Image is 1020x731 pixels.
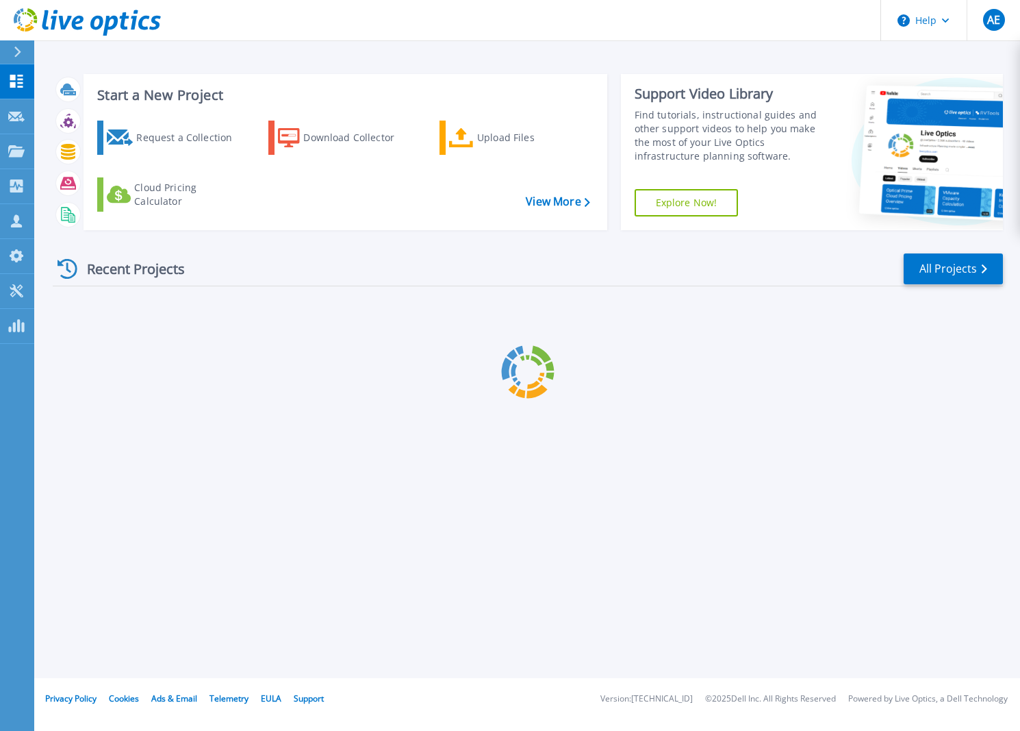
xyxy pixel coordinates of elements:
div: Recent Projects [53,252,203,286]
div: Support Video Library [635,85,826,103]
h3: Start a New Project [97,88,589,103]
a: Download Collector [268,121,421,155]
a: Cookies [109,693,139,704]
a: Request a Collection [97,121,250,155]
a: Explore Now! [635,189,739,216]
div: Download Collector [303,124,413,151]
a: Ads & Email [151,693,197,704]
div: Cloud Pricing Calculator [134,181,244,208]
span: AE [987,14,1000,25]
a: Support [294,693,324,704]
div: Find tutorials, instructional guides and other support videos to help you make the most of your L... [635,108,826,163]
a: EULA [261,693,281,704]
a: Telemetry [209,693,248,704]
a: Privacy Policy [45,693,97,704]
li: Version: [TECHNICAL_ID] [600,695,693,704]
a: View More [526,195,589,208]
a: Upload Files [439,121,592,155]
li: Powered by Live Optics, a Dell Technology [848,695,1008,704]
a: Cloud Pricing Calculator [97,177,250,212]
li: © 2025 Dell Inc. All Rights Reserved [705,695,836,704]
a: All Projects [904,253,1003,284]
div: Upload Files [477,124,587,151]
div: Request a Collection [136,124,246,151]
